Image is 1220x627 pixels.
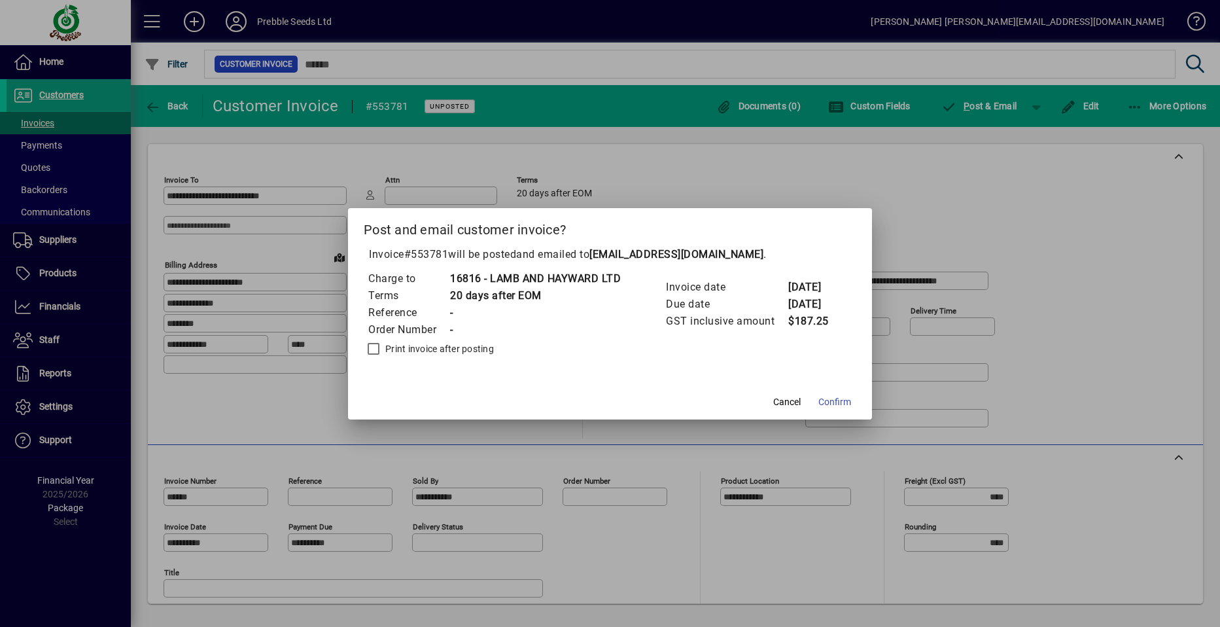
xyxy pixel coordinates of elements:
td: Invoice date [665,279,788,296]
td: 20 days after EOM [449,287,621,304]
td: GST inclusive amount [665,313,788,330]
span: Confirm [818,395,851,409]
td: $187.25 [788,313,840,330]
td: [DATE] [788,279,840,296]
span: #553781 [404,248,449,260]
span: and emailed to [516,248,763,260]
span: Cancel [773,395,801,409]
td: 16816 - LAMB AND HAYWARD LTD [449,270,621,287]
td: - [449,321,621,338]
label: Print invoice after posting [383,342,494,355]
button: Confirm [813,391,856,414]
td: Reference [368,304,449,321]
h2: Post and email customer invoice? [348,208,872,246]
b: [EMAIL_ADDRESS][DOMAIN_NAME] [589,248,763,260]
td: Terms [368,287,449,304]
td: Due date [665,296,788,313]
td: - [449,304,621,321]
button: Cancel [766,391,808,414]
td: [DATE] [788,296,840,313]
p: Invoice will be posted . [364,247,856,262]
td: Order Number [368,321,449,338]
td: Charge to [368,270,449,287]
